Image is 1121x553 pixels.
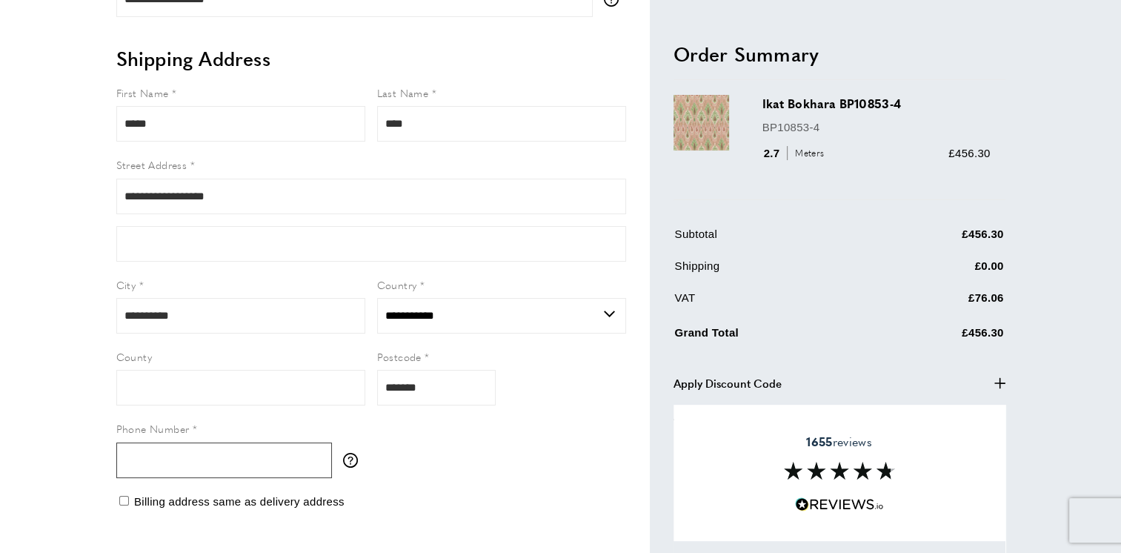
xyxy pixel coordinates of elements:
span: Meters [787,146,828,160]
span: Street Address [116,157,187,172]
span: County [116,349,152,364]
span: Country [377,277,417,292]
span: Postcode [377,349,422,364]
div: 2.7 [762,144,830,162]
span: First Name [116,85,169,100]
h2: Order Summary [673,40,1005,67]
span: Phone Number [116,421,190,436]
td: VAT [675,288,874,317]
strong: 1655 [806,433,832,450]
span: £456.30 [948,146,990,159]
img: Reviews.io 5 stars [795,497,884,511]
td: £0.00 [874,256,1004,285]
input: Billing address same as delivery address [119,496,129,506]
span: City [116,277,136,292]
span: Last Name [377,85,429,100]
td: Shipping [675,256,874,285]
button: More information [343,453,365,468]
td: £456.30 [874,320,1004,352]
span: Apply Discount Code [673,374,782,391]
td: Grand Total [675,320,874,352]
span: Billing address same as delivery address [134,495,345,508]
img: Reviews section [784,462,895,480]
h2: Shipping Address [116,45,626,72]
span: reviews [806,434,871,449]
h3: Ikat Bokhara BP10853-4 [762,95,991,112]
td: £456.30 [874,225,1004,254]
td: £76.06 [874,288,1004,317]
td: Subtotal [675,225,874,254]
img: Ikat Bokhara BP10853-4 [673,95,729,150]
p: BP10853-4 [762,118,991,136]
